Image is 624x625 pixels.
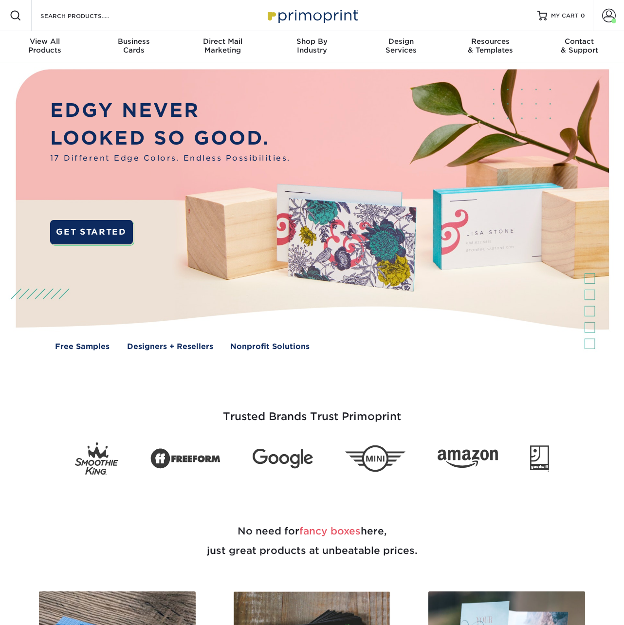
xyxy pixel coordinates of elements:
img: Goodwill [530,445,549,472]
img: Freeform [150,443,220,474]
img: Google [253,449,313,469]
span: Direct Mail [178,37,267,46]
span: Contact [535,37,624,46]
a: Nonprofit Solutions [230,341,310,352]
p: LOOKED SO GOOD. [50,124,291,152]
h3: Trusted Brands Trust Primoprint [27,387,597,435]
input: SEARCH PRODUCTS..... [39,10,134,21]
span: Shop By [267,37,356,46]
a: GET STARTED [50,220,133,245]
div: & Support [535,37,624,55]
span: Resources [446,37,535,46]
span: fancy boxes [299,525,361,537]
a: Shop ByIndustry [267,31,356,62]
span: Design [357,37,446,46]
img: Mini [345,445,405,472]
div: Services [357,37,446,55]
p: EDGY NEVER [50,96,291,125]
a: BusinessCards [89,31,178,62]
img: Primoprint [263,5,361,26]
span: 0 [581,12,585,19]
div: Marketing [178,37,267,55]
div: Cards [89,37,178,55]
a: Free Samples [55,341,110,352]
span: MY CART [551,12,579,20]
h2: No need for here, just great products at unbeatable prices. [27,498,597,584]
img: Amazon [438,449,498,468]
a: Contact& Support [535,31,624,62]
a: Direct MailMarketing [178,31,267,62]
div: & Templates [446,37,535,55]
span: 17 Different Edge Colors. Endless Possibilities. [50,152,291,164]
a: Designers + Resellers [127,341,213,352]
img: Smoothie King [75,442,118,475]
a: Resources& Templates [446,31,535,62]
span: Business [89,37,178,46]
div: Industry [267,37,356,55]
a: DesignServices [357,31,446,62]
